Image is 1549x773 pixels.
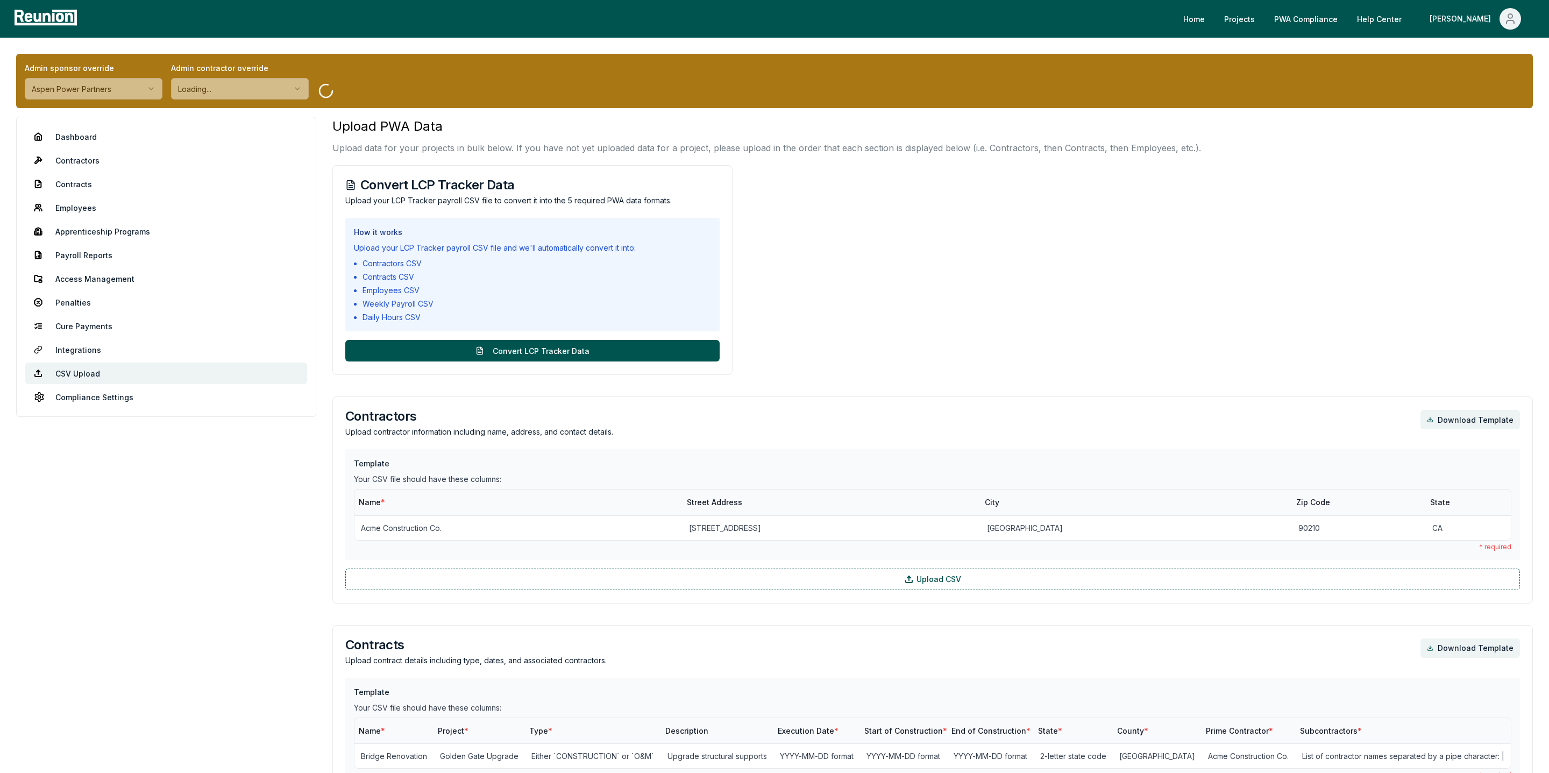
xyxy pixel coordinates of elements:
h3: Template [354,458,1511,469]
td: Acme Construction Co. [354,515,683,540]
li: Contractors CSV [363,258,711,269]
p: Upload contract details including type, dates, and associated contractors. [345,655,607,666]
a: Cure Payments [25,315,307,337]
div: [PERSON_NAME] [1430,8,1495,30]
label: Admin sponsor override [25,62,162,74]
a: Download Template [1420,639,1520,658]
span: County [1117,726,1148,735]
span: Zip Code [1296,498,1330,507]
span: Start of Construction [864,726,947,735]
h3: Contracts [345,639,607,651]
span: Street Address [687,498,742,507]
span: Subcontractors [1300,726,1362,735]
td: Acme Construction Co. [1202,744,1295,769]
td: Bridge Renovation [354,744,434,769]
a: Contracts [25,173,307,195]
span: Execution Date [778,726,839,735]
td: [GEOGRAPHIC_DATA] [1113,744,1202,769]
span: Prime Contractor [1206,726,1273,735]
div: * required [354,543,1511,551]
li: Daily Hours CSV [363,311,711,323]
td: Golden Gate Upgrade [434,744,525,769]
a: PWA Compliance [1266,8,1346,30]
span: End of Construction [951,726,1031,735]
label: Admin contractor override [171,62,309,74]
li: Contracts CSV [363,271,711,282]
a: Home [1175,8,1213,30]
a: Download Template [1420,410,1520,429]
label: Upload CSV [345,569,1520,590]
p: Upload contractor information including name, address, and contact details. [345,426,613,437]
a: Dashboard [25,126,307,147]
span: Name [359,726,385,735]
a: Payroll Reports [25,244,307,266]
a: Apprenticeship Programs [25,221,307,242]
span: State [1430,498,1450,507]
a: Help Center [1348,8,1410,30]
h3: Convert LCP Tracker Data [345,179,720,192]
td: CA [1426,515,1511,540]
span: State [1038,726,1062,735]
a: Projects [1216,8,1263,30]
td: 90210 [1292,515,1426,540]
li: Weekly Payroll CSV [363,298,711,309]
span: Project [438,726,468,735]
h3: Contractors [345,410,613,423]
nav: Main [1175,8,1538,30]
span: Type [529,726,552,735]
h3: How it works [354,226,711,238]
h3: Template [354,686,1511,698]
p: Upload data for your projects in bulk below. If you have not yet uploaded data for a project, ple... [332,141,1201,154]
td: Upgrade structural supports [661,744,773,769]
a: Penalties [25,292,307,313]
td: List of contractor names separated by a pipe character: | [1296,744,1511,769]
a: Contractors [25,150,307,171]
div: Your CSV file should have these columns: [354,473,1511,485]
li: Employees CSV [363,285,711,296]
span: Name [359,498,385,507]
td: YYYY-MM-DD format [860,744,947,769]
a: Integrations [25,339,307,360]
button: [PERSON_NAME] [1421,8,1530,30]
td: [GEOGRAPHIC_DATA] [980,515,1292,540]
td: YYYY-MM-DD format [773,744,860,769]
td: 2-letter state code [1034,744,1113,769]
p: Upload your LCP Tracker payroll CSV file to convert it into the 5 required PWA data formats. [345,195,720,206]
div: Your CSV file should have these columns: [354,702,1511,713]
span: City [985,498,999,507]
td: YYYY-MM-DD format [947,744,1034,769]
button: Convert LCP Tracker Data [345,340,720,361]
a: Access Management [25,268,307,289]
div: Upload your LCP Tracker payroll CSV file and we'll automatically convert it into: [354,242,711,253]
td: [STREET_ADDRESS] [683,515,980,540]
td: Either `CONSTRUCTION` or `O&M` [525,744,660,769]
span: Description [665,726,708,735]
h3: Upload PWA Data [332,117,1201,136]
a: CSV Upload [25,363,307,384]
a: Employees [25,197,307,218]
a: Compliance Settings [25,386,307,408]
